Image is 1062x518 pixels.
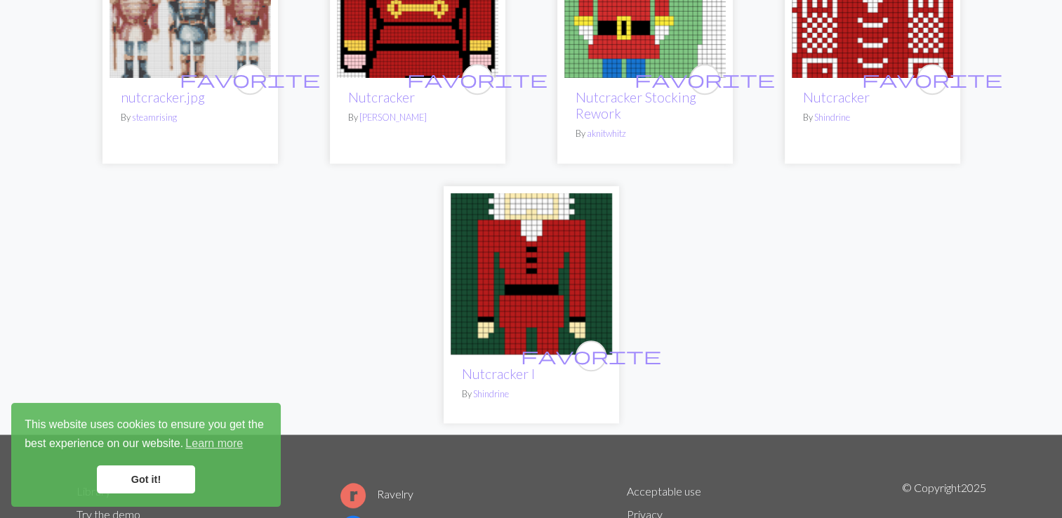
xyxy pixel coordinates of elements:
p: By [121,111,260,124]
span: favorite [521,345,661,366]
p: By [348,111,487,124]
span: favorite [862,68,1002,90]
p: By [576,127,715,140]
span: This website uses cookies to ensure you get the best experience on our website. [25,416,267,454]
span: favorite [407,68,547,90]
a: Nutcracker I [451,265,612,279]
a: nutcracker.jpg [121,89,205,105]
a: steamrising [132,112,177,123]
p: By [462,387,601,401]
img: Nutcracker I [451,193,612,354]
span: favorite [180,68,320,90]
a: Nutcracker Stocking Rework [576,89,696,121]
span: favorite [635,68,775,90]
a: aknitwhitz [587,128,626,139]
a: Acceptable use [627,484,701,498]
button: favourite [576,340,606,371]
a: Nutcracker I [462,366,535,382]
p: By [803,111,942,124]
a: [PERSON_NAME] [359,112,427,123]
a: learn more about cookies [183,433,245,454]
button: favourite [917,64,948,95]
button: favourite [689,64,720,95]
div: cookieconsent [11,403,281,507]
a: Nutcracker [348,89,415,105]
button: favourite [462,64,493,95]
img: Ravelry logo [340,483,366,508]
button: favourite [234,64,265,95]
a: dismiss cookie message [97,465,195,493]
i: favourite [407,65,547,93]
i: favourite [521,342,661,370]
a: Nutcracker [803,89,870,105]
a: Shindrine [814,112,850,123]
i: favourite [862,65,1002,93]
i: favourite [180,65,320,93]
a: Shindrine [473,388,509,399]
i: favourite [635,65,775,93]
a: Ravelry [340,487,413,500]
